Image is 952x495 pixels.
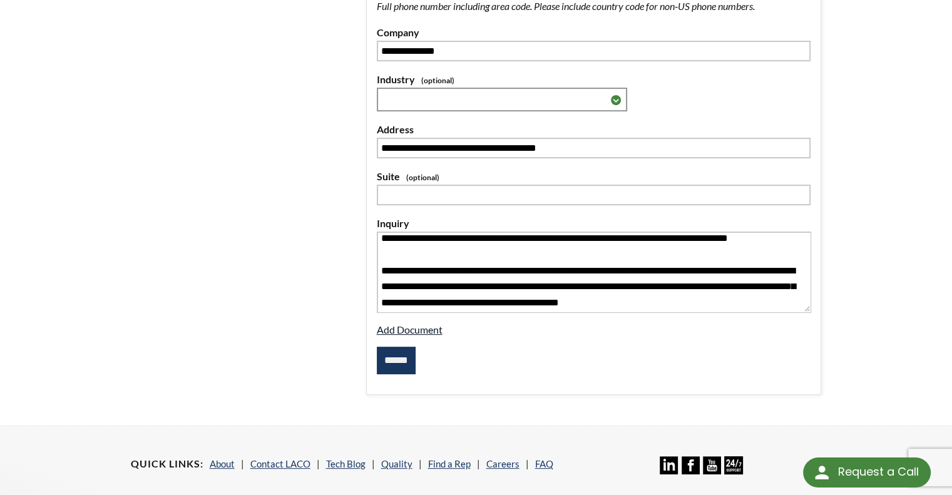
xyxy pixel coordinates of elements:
label: Suite [377,168,811,185]
label: Industry [377,71,811,88]
div: Request a Call [803,457,931,487]
a: Tech Blog [326,458,366,469]
a: FAQ [535,458,553,469]
a: Careers [486,458,520,469]
h4: Quick Links [131,457,203,471]
div: Request a Call [837,457,918,486]
a: Quality [381,458,412,469]
img: round button [812,462,832,482]
img: 24/7 Support Icon [724,456,742,474]
a: Find a Rep [428,458,471,469]
a: Contact LACO [250,458,310,469]
a: Add Document [377,324,443,335]
a: 24/7 Support [724,465,742,476]
label: Inquiry [377,215,811,232]
a: About [210,458,235,469]
label: Company [377,24,811,41]
label: Address [377,121,811,138]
